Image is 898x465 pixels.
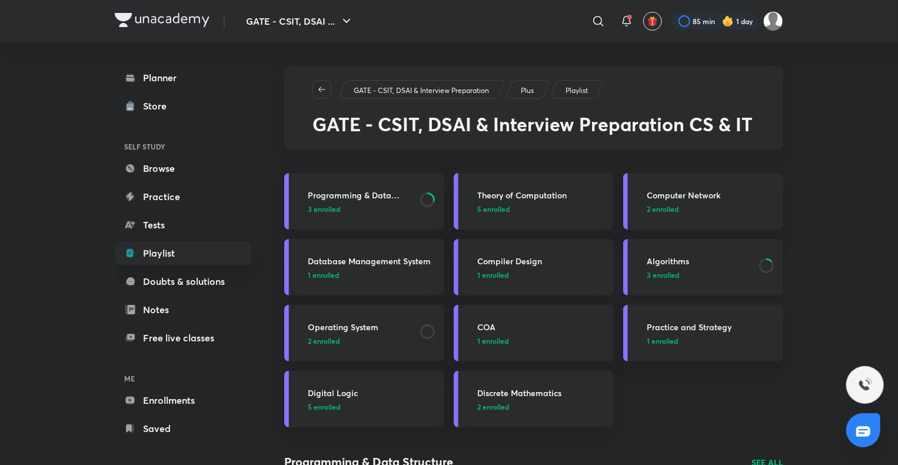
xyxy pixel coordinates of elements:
[115,66,251,89] a: Planner
[454,371,614,427] a: Discrete Mathematics2 enrolled
[454,239,614,295] a: Compiler Design1 enrolled
[763,11,783,31] img: Somya P
[643,12,662,31] button: avatar
[477,270,508,280] span: 1 enrolled
[308,255,437,267] h3: Database Management System
[115,326,251,350] a: Free live classes
[454,173,614,230] a: Theory of Computation5 enrolled
[647,204,679,214] span: 2 enrolled
[566,85,588,96] p: Playlist
[115,270,251,293] a: Doubts & solutions
[352,85,491,96] a: GATE - CSIT, DSAI & Interview Preparation
[115,388,251,412] a: Enrollments
[308,336,340,346] span: 2 enrolled
[477,255,607,267] h3: Compiler Design
[284,173,444,230] a: Programming & Data Structure3 enrolled
[647,270,679,280] span: 3 enrolled
[623,239,783,295] a: Algorithms3 enrolled
[115,213,251,237] a: Tests
[722,15,734,27] img: streak
[647,189,776,201] h3: Computer Network
[308,189,413,201] h3: Programming & Data Structure
[477,387,607,399] h3: Discrete Mathematics
[354,85,489,96] p: GATE - CSIT, DSAI & Interview Preparation
[308,204,340,214] span: 3 enrolled
[115,137,251,157] h6: SELF STUDY
[115,157,251,180] a: Browse
[647,255,752,267] h3: Algorithms
[115,13,209,30] a: Company Logo
[239,9,361,33] button: GATE - CSIT, DSAI ...
[115,13,209,27] img: Company Logo
[284,305,444,361] a: Operating System2 enrolled
[477,204,510,214] span: 5 enrolled
[858,378,872,392] img: ttu
[647,16,658,26] img: avatar
[623,305,783,361] a: Practice and Strategy1 enrolled
[477,336,508,346] span: 1 enrolled
[308,401,340,412] span: 5 enrolled
[647,336,678,346] span: 1 enrolled
[284,239,444,295] a: Database Management System1 enrolled
[115,298,251,321] a: Notes
[115,241,251,265] a: Playlist
[564,85,590,96] a: Playlist
[454,305,614,361] a: COA1 enrolled
[115,94,251,118] a: Store
[312,111,753,137] span: GATE - CSIT, DSAI & Interview Preparation CS & IT
[115,368,251,388] h6: ME
[115,185,251,208] a: Practice
[623,173,783,230] a: Computer Network2 enrolled
[477,321,607,333] h3: COA
[519,85,536,96] a: Plus
[647,321,776,333] h3: Practice and Strategy
[143,99,174,113] div: Store
[521,85,534,96] p: Plus
[477,189,607,201] h3: Theory of Computation
[284,371,444,427] a: Digital Logic5 enrolled
[115,417,251,440] a: Saved
[308,387,437,399] h3: Digital Logic
[477,401,509,412] span: 2 enrolled
[308,270,339,280] span: 1 enrolled
[308,321,413,333] h3: Operating System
